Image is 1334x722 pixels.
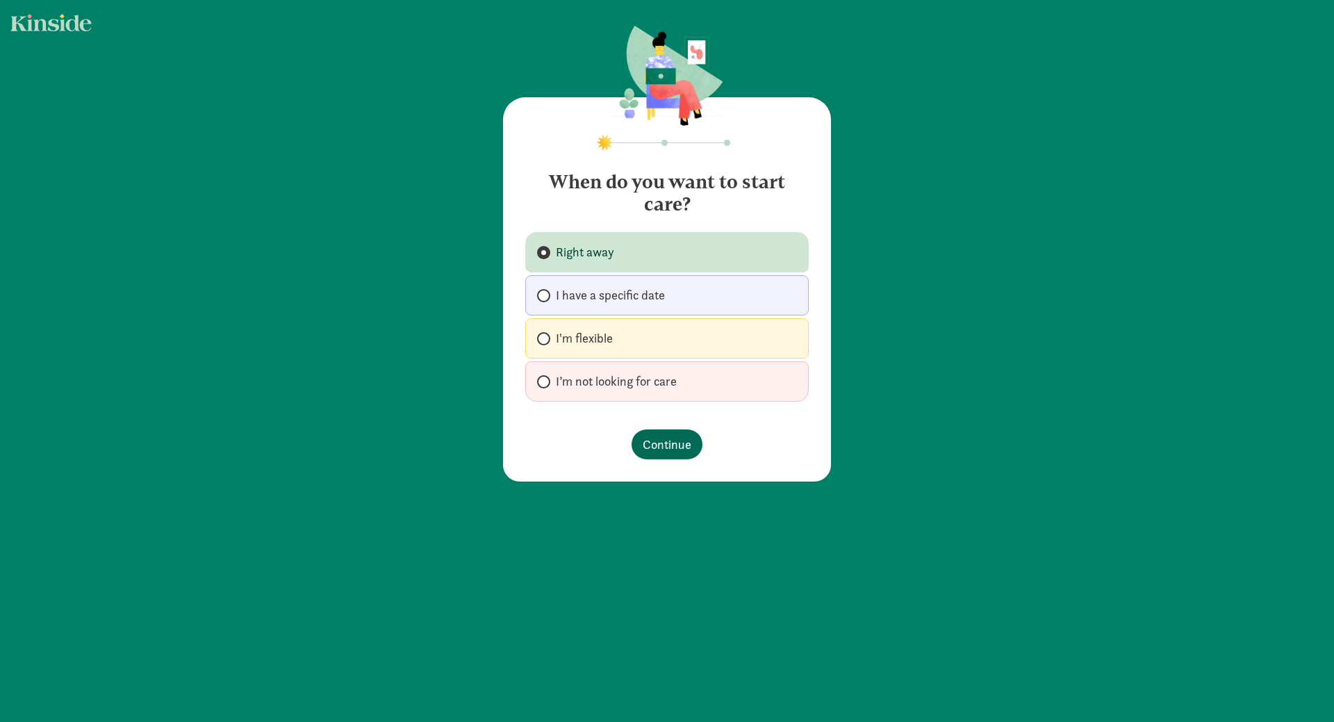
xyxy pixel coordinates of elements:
[556,287,665,304] span: I have a specific date
[556,244,614,261] span: Right away
[632,429,702,459] button: Continue
[643,435,691,454] span: Continue
[556,373,677,390] span: I’m not looking for care
[525,160,809,215] h4: When do you want to start care?
[556,330,613,347] span: I'm flexible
